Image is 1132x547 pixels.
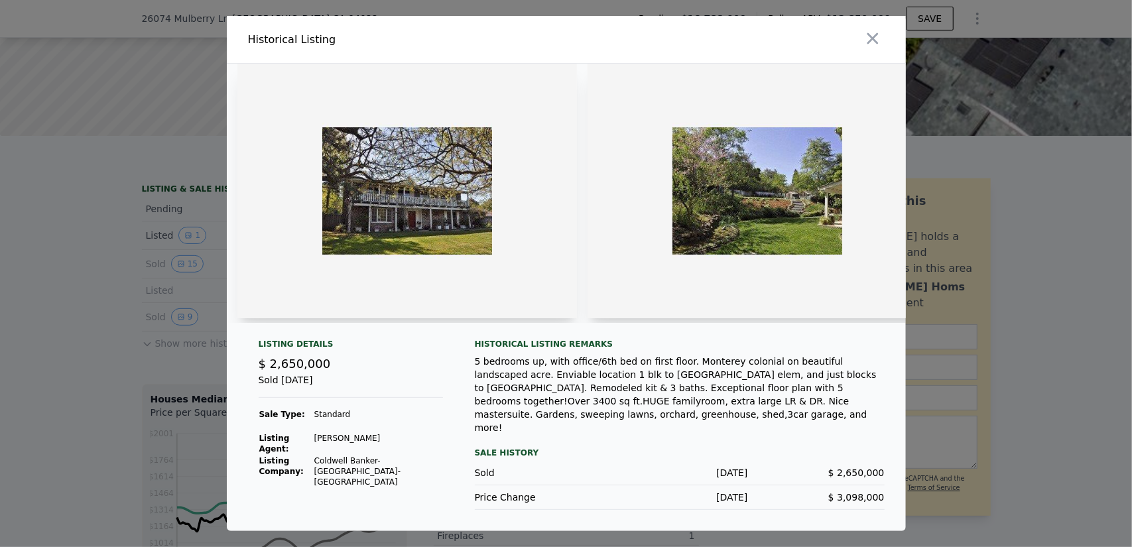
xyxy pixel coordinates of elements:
div: Sale History [475,445,885,461]
div: Listing Details [259,339,443,355]
div: [DATE] [611,491,748,504]
td: Standard [314,408,443,420]
div: Historical Listing [248,32,561,48]
strong: Listing Company: [259,456,304,476]
div: [DATE] [611,466,748,479]
strong: Listing Agent: [259,434,290,454]
span: $ 2,650,000 [828,467,885,478]
span: $ 3,098,000 [828,492,885,503]
td: [PERSON_NAME] [314,432,443,455]
div: Sold [475,466,611,479]
div: Historical Listing remarks [475,339,885,349]
img: Property Img [588,64,927,318]
strong: Sale Type: [259,410,305,419]
td: Coldwell Banker-[GEOGRAPHIC_DATA]-[GEOGRAPHIC_DATA] [314,455,443,488]
div: 5 bedrooms up, with office/6th bed on first floor. Monterey colonial on beautiful landscaped acre... [475,355,885,434]
span: $ 2,650,000 [259,357,331,371]
img: Property Img [237,64,577,318]
div: Sold [DATE] [259,373,443,398]
div: Price Change [475,491,611,504]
